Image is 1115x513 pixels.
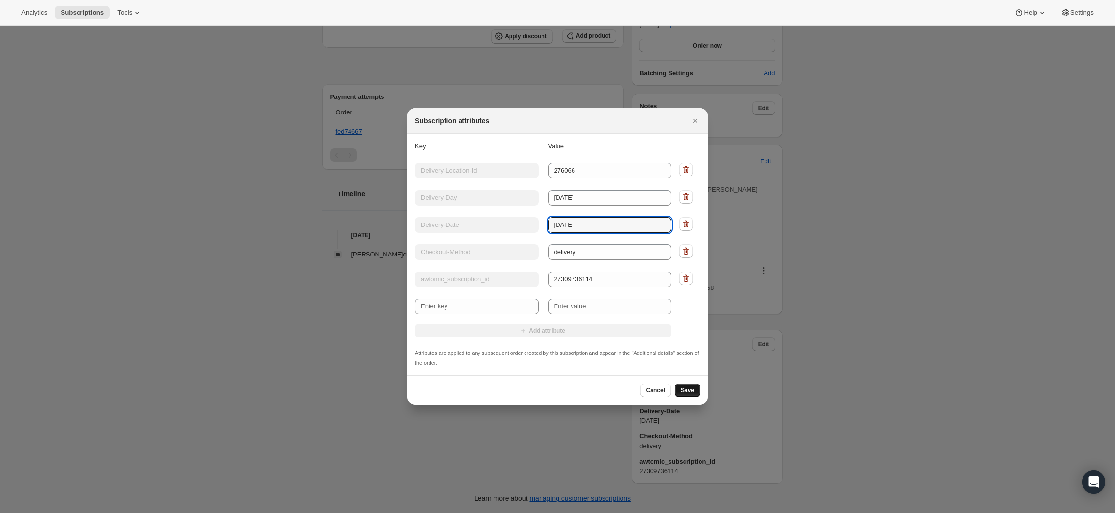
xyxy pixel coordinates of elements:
button: Close [688,114,702,128]
input: Enter key [415,299,539,314]
button: Subscriptions [55,6,110,19]
button: Save [675,384,700,397]
span: Save [681,386,694,394]
span: Value [548,143,564,150]
input: Enter value [548,299,672,314]
button: Settings [1055,6,1099,19]
span: Key [415,143,426,150]
button: Cancel [640,384,671,397]
button: Tools [111,6,148,19]
span: Help [1024,9,1037,16]
small: Attributes are applied to any subsequent order created by this subscription and appear in the "Ad... [415,350,699,366]
div: Open Intercom Messenger [1082,470,1105,494]
span: Cancel [646,386,665,394]
button: Help [1008,6,1052,19]
h2: Subscription attributes [415,116,489,126]
span: Analytics [21,9,47,16]
span: Tools [117,9,132,16]
button: Analytics [16,6,53,19]
span: Subscriptions [61,9,104,16]
span: Settings [1070,9,1094,16]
